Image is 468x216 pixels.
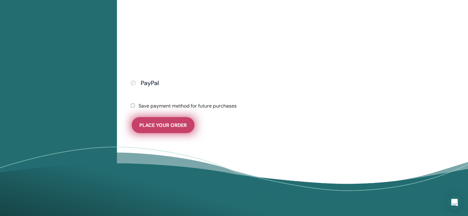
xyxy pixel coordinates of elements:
[132,117,194,133] button: Place Your Order
[138,102,237,110] label: Save payment method for future purchases
[139,122,187,128] span: Place Your Order
[447,195,462,210] div: Open Intercom Messenger
[141,79,159,87] h4: PayPal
